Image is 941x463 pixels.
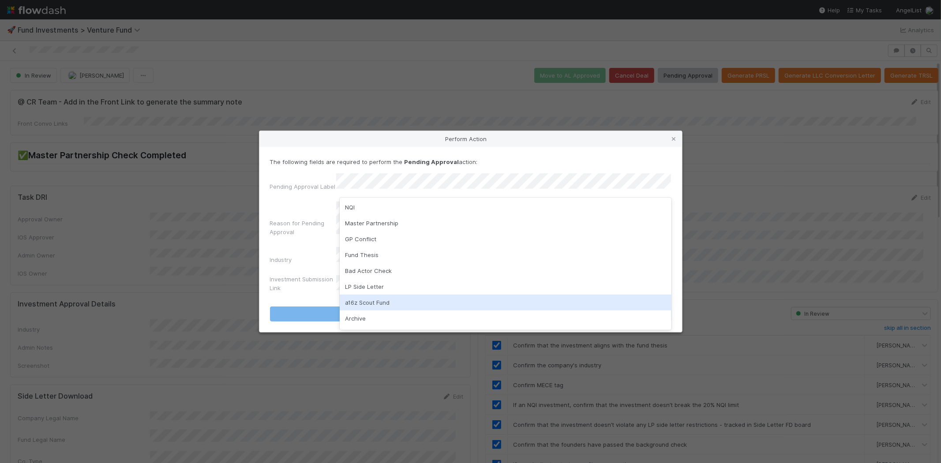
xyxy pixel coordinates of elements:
[270,219,336,236] label: Reason for Pending Approval
[340,231,671,247] div: GP Conflict
[270,182,336,191] label: Pending Approval Label
[259,131,682,147] div: Perform Action
[340,199,671,215] div: NQI
[340,279,671,295] div: LP Side Letter
[340,310,671,326] div: Archive
[270,255,292,264] label: Industry
[340,326,671,342] div: External Review
[405,158,459,165] strong: Pending Approval
[340,295,671,310] div: a16z Scout Fund
[270,306,671,321] button: Pending Approval
[340,215,671,231] div: Master Partnership
[270,275,336,292] label: Investment Submission Link
[340,263,671,279] div: Bad Actor Check
[270,157,671,166] p: The following fields are required to perform the action:
[340,247,671,263] div: Fund Thesis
